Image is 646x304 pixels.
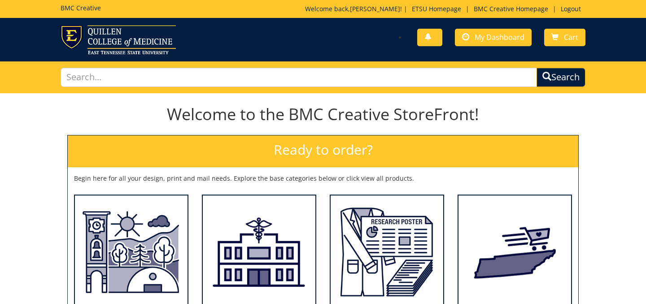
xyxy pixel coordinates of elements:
a: My Dashboard [455,29,532,46]
input: Search... [61,68,537,87]
h2: Ready to order? [68,135,578,167]
p: Begin here for all your design, print and mail needs. Explore the base categories below or click ... [74,174,572,183]
button: Search [537,68,585,87]
h1: Welcome to the BMC Creative StoreFront! [67,105,579,123]
p: Welcome back, ! | | | [305,4,585,13]
a: [PERSON_NAME] [350,4,400,13]
img: ETSU logo [61,25,176,54]
a: Logout [556,4,585,13]
a: Cart [544,29,585,46]
h5: BMC Creative [61,4,101,11]
a: ETSU Homepage [407,4,466,13]
span: My Dashboard [475,32,524,42]
a: BMC Creative Homepage [469,4,553,13]
span: Cart [564,32,578,42]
